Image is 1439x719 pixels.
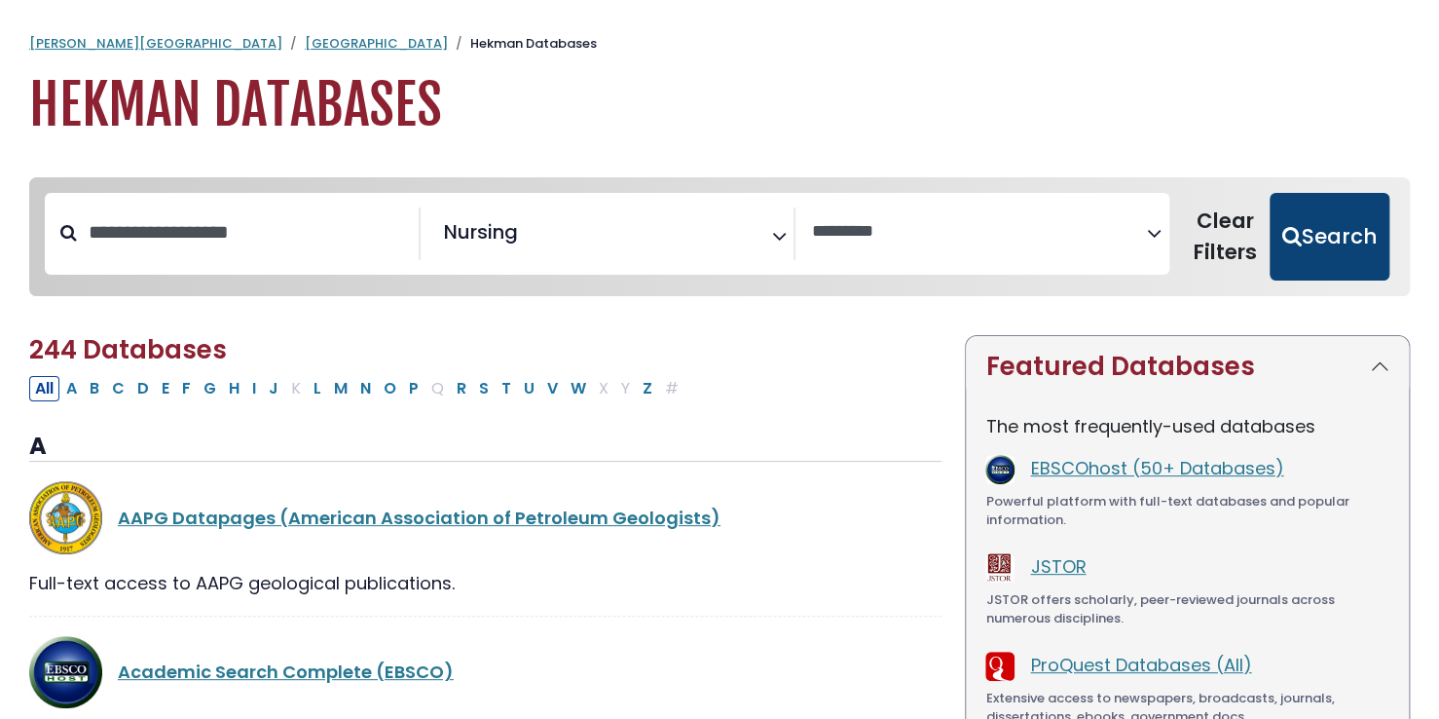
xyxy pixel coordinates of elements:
[436,217,518,246] li: Nursing
[131,376,155,401] button: Filter Results D
[473,376,495,401] button: Filter Results S
[966,336,1409,397] button: Featured Databases
[77,216,419,248] input: Search database by title or keyword
[451,376,472,401] button: Filter Results R
[518,376,540,401] button: Filter Results U
[29,332,227,367] span: 244 Databases
[637,376,658,401] button: Filter Results Z
[378,376,402,401] button: Filter Results O
[1030,554,1086,579] a: JSTOR
[29,375,686,399] div: Alpha-list to filter by first letter of database name
[565,376,592,401] button: Filter Results W
[496,376,517,401] button: Filter Results T
[118,660,454,684] a: Academic Search Complete (EBSCO)
[522,228,535,248] textarea: Search
[305,34,448,53] a: [GEOGRAPHIC_DATA]
[811,222,1147,243] textarea: Search
[985,413,1389,439] p: The most frequently-used databases
[1270,193,1389,281] button: Submit for Search Results
[29,34,282,53] a: [PERSON_NAME][GEOGRAPHIC_DATA]
[198,376,222,401] button: Filter Results G
[106,376,130,401] button: Filter Results C
[156,376,175,401] button: Filter Results E
[1181,193,1270,281] button: Clear Filters
[29,73,1410,138] h1: Hekman Databases
[541,376,564,401] button: Filter Results V
[448,34,597,54] li: Hekman Databases
[263,376,284,401] button: Filter Results J
[223,376,245,401] button: Filter Results H
[29,570,941,596] div: Full-text access to AAPG geological publications.
[118,506,720,530] a: AAPG Datapages (American Association of Petroleum Geologists)
[1030,653,1251,677] a: ProQuest Databases (All)
[29,34,1410,54] nav: breadcrumb
[246,376,262,401] button: Filter Results I
[403,376,424,401] button: Filter Results P
[308,376,327,401] button: Filter Results L
[354,376,377,401] button: Filter Results N
[985,492,1389,530] div: Powerful platform with full-text databases and popular information.
[985,590,1389,628] div: JSTOR offers scholarly, peer-reviewed journals across numerous disciplines.
[29,376,59,401] button: All
[60,376,83,401] button: Filter Results A
[1030,456,1283,480] a: EBSCOhost (50+ Databases)
[29,433,941,462] h3: A
[176,376,197,401] button: Filter Results F
[444,217,518,246] span: Nursing
[328,376,353,401] button: Filter Results M
[84,376,105,401] button: Filter Results B
[29,177,1410,296] nav: Search filters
